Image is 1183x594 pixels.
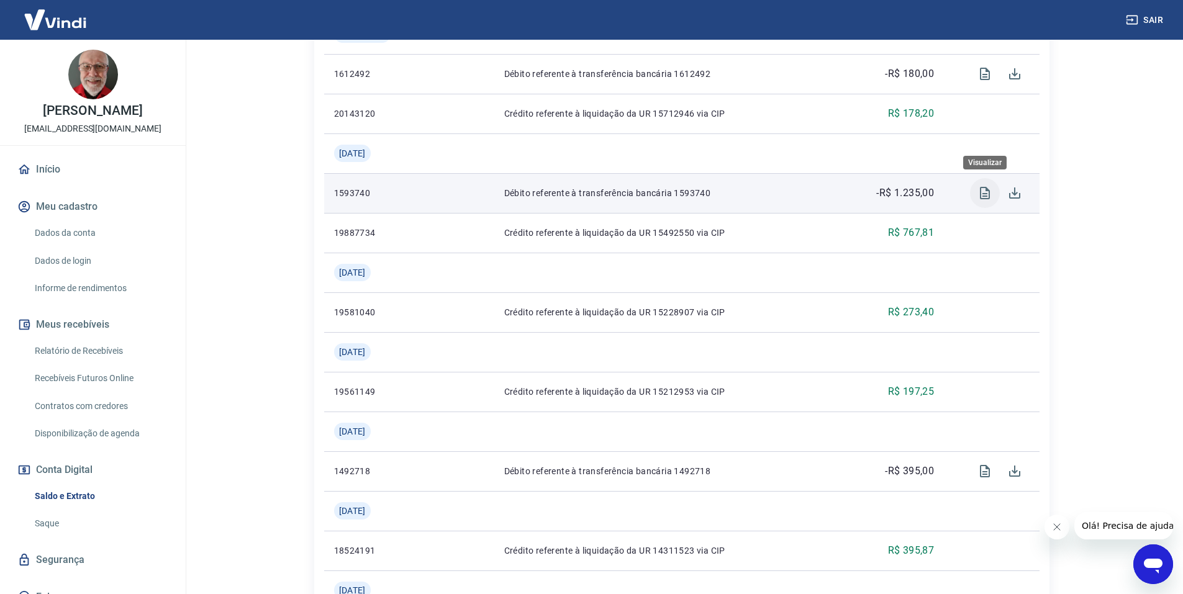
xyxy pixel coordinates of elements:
a: Informe de rendimentos [30,276,171,301]
img: 51043522-443f-44a8-b871-f12e3ffaa12b.jpeg [68,50,118,99]
iframe: Fechar mensagem [1045,515,1069,539]
p: Débito referente à transferência bancária 1492718 [504,465,841,477]
a: Dados da conta [30,220,171,246]
p: Crédito referente à liquidação da UR 15212953 via CIP [504,385,841,398]
p: Crédito referente à liquidação da UR 15228907 via CIP [504,306,841,318]
p: R$ 178,20 [888,106,935,121]
div: Visualizar [963,156,1007,169]
span: [DATE] [339,346,366,358]
span: [DATE] [339,147,366,160]
p: 1612492 [334,68,407,80]
p: R$ 395,87 [888,543,935,558]
p: -R$ 1.235,00 [876,186,934,200]
a: Saldo e Extrato [30,484,171,509]
p: -R$ 180,00 [885,66,934,81]
span: Download [1000,178,1030,208]
p: Débito referente à transferência bancária 1612492 [504,68,841,80]
p: Crédito referente à liquidação da UR 15492550 via CIP [504,227,841,239]
a: Saque [30,511,171,536]
iframe: Botão para abrir a janela de mensagens [1133,544,1173,584]
p: 1593740 [334,187,407,199]
button: Meu cadastro [15,193,171,220]
span: Download [1000,59,1030,89]
p: R$ 767,81 [888,225,935,240]
p: [PERSON_NAME] [43,104,142,117]
p: 19887734 [334,227,407,239]
p: -R$ 395,00 [885,464,934,479]
button: Conta Digital [15,456,171,484]
span: [DATE] [339,505,366,517]
p: [EMAIL_ADDRESS][DOMAIN_NAME] [24,122,161,135]
p: Crédito referente à liquidação da UR 14311523 via CIP [504,544,841,557]
a: Recebíveis Futuros Online [30,366,171,391]
a: Disponibilização de agenda [30,421,171,446]
p: 19561149 [334,385,407,398]
a: Segurança [15,546,171,574]
iframe: Mensagem da empresa [1074,512,1173,539]
span: [DATE] [339,425,366,438]
button: Sair [1123,9,1168,32]
button: Meus recebíveis [15,311,171,338]
a: Contratos com credores [30,394,171,419]
span: Download [1000,456,1030,486]
a: Relatório de Recebíveis [30,338,171,364]
p: R$ 197,25 [888,384,935,399]
p: 18524191 [334,544,407,557]
span: [DATE] [339,266,366,279]
a: Início [15,156,171,183]
p: Crédito referente à liquidação da UR 15712946 via CIP [504,107,841,120]
p: 20143120 [334,107,407,120]
span: Visualizar [970,59,1000,89]
p: 19581040 [334,306,407,318]
span: Olá! Precisa de ajuda? [7,9,104,19]
img: Vindi [15,1,96,38]
p: Débito referente à transferência bancária 1593740 [504,187,841,199]
span: Visualizar [970,178,1000,208]
a: Dados de login [30,248,171,274]
p: R$ 273,40 [888,305,935,320]
span: Visualizar [970,456,1000,486]
p: 1492718 [334,465,407,477]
